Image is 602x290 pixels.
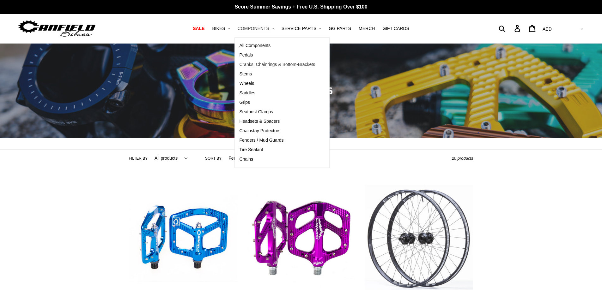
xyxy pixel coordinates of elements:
span: Cranks, Chainrings & Bottom-Brackets [240,62,315,67]
img: Canfield Bikes [17,19,96,38]
span: 20 products [452,156,473,161]
button: BIKES [209,24,233,33]
a: Cranks, Chainrings & Bottom-Brackets [235,60,320,69]
span: Tire Sealant [240,147,263,152]
span: SERVICE PARTS [282,26,316,31]
a: MERCH [356,24,378,33]
span: Chainstay Protectors [240,128,281,133]
span: Seatpost Clamps [240,109,273,115]
span: Chains [240,157,253,162]
a: GIFT CARDS [379,24,412,33]
label: Sort by [205,156,222,161]
button: COMPONENTS [234,24,277,33]
button: SERVICE PARTS [278,24,324,33]
a: Wheels [235,79,320,88]
a: Stems [235,69,320,79]
span: Wheels [240,81,254,86]
span: Stems [240,71,252,77]
a: Tire Sealant [235,145,320,155]
span: All Components [240,43,271,48]
a: Pedals [235,50,320,60]
span: GG PARTS [329,26,351,31]
span: COMPONENTS [238,26,269,31]
span: BIKES [212,26,225,31]
span: Pedals [240,52,253,58]
label: Filter by [129,156,148,161]
span: Headsets & Spacers [240,119,280,124]
span: GIFT CARDS [382,26,409,31]
a: SALE [190,24,208,33]
a: Chains [235,155,320,164]
a: GG PARTS [325,24,354,33]
a: Seatpost Clamps [235,107,320,117]
a: Chainstay Protectors [235,126,320,136]
input: Search [502,21,518,35]
span: MERCH [359,26,375,31]
a: Saddles [235,88,320,98]
span: Saddles [240,90,256,96]
a: All Components [235,41,320,50]
a: Fenders / Mud Guards [235,136,320,145]
span: SALE [193,26,204,31]
a: Grips [235,98,320,107]
span: Fenders / Mud Guards [240,138,284,143]
a: Headsets & Spacers [235,117,320,126]
span: Grips [240,100,250,105]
